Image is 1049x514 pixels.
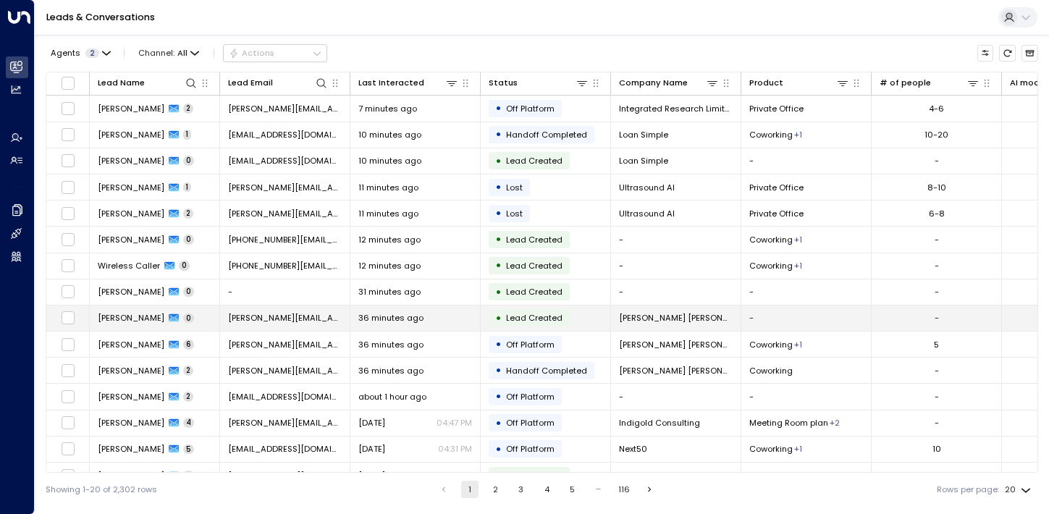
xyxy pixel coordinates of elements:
span: Refresh [999,45,1016,62]
button: Customize [977,45,994,62]
span: Agents [51,49,80,57]
span: Yesterday [358,417,385,429]
span: Toggle select row [61,206,75,221]
div: 8-10 [927,182,946,193]
div: Product [749,76,849,90]
span: Coworking [749,234,793,245]
span: detra.mcrae@troutman.com [228,339,342,350]
button: page 1 [461,481,479,498]
span: 2 [85,49,99,58]
span: Toggle select all [61,76,75,90]
button: Actions [223,44,327,62]
span: Troutman Pepper Locke [619,312,733,324]
span: Lost [506,208,523,219]
span: pkaldes@next50foundation.org [228,443,342,455]
span: Integrated Research Limited [619,103,733,114]
span: Off Platform [506,103,555,114]
span: Toggle select row [61,337,75,352]
div: Lead Email [228,76,273,90]
button: Go to next page [641,481,659,498]
span: Handoff Completed [506,365,587,376]
div: 6-8 [929,208,945,219]
span: Crystal Morgan [98,391,164,403]
span: Sidney Dixon [98,234,164,245]
span: Jason Dozois [98,129,164,140]
span: 36 minutes ago [358,312,424,324]
div: - [935,470,939,481]
div: • [495,308,502,328]
span: 0 [183,235,194,245]
span: Leah Calahan [98,208,164,219]
span: Lead Created [506,260,563,271]
div: 10 [932,443,941,455]
span: christina.bowrey@ir.com [228,103,342,114]
span: Off Platform [506,417,555,429]
span: Loan Simple [619,129,668,140]
div: Lead Name [98,76,145,90]
span: Troutman Pepper Locke [619,339,733,350]
span: Coworking [749,443,793,455]
td: - [220,279,350,305]
span: 7049989902@call.com [228,234,342,245]
div: - [935,365,939,376]
button: Go to page 3 [513,481,530,498]
span: 4 [183,418,194,428]
span: Ultrasound AI [619,182,675,193]
span: 36 minutes ago [358,339,424,350]
span: 11 minutes ago [358,208,418,219]
span: Off Platform [506,443,555,455]
span: Sep 16, 2025 [358,470,385,481]
span: Detra McRae [98,365,164,376]
span: Toggle select row [61,363,75,378]
div: Meeting Rooms,Private Office [830,417,840,429]
div: - [935,417,939,429]
div: Private Office [794,260,802,271]
span: 0 [183,287,194,297]
span: Toggle select row [61,468,75,483]
span: Loan Simple [619,155,668,167]
p: 06:38 PM [434,470,472,481]
span: jdozois@loansimple.com [228,129,342,140]
div: - [935,312,939,324]
span: All [177,49,188,58]
span: Lead Created [506,234,563,245]
span: 12 minutes ago [358,260,421,271]
div: • [495,439,502,459]
span: 0 [183,471,194,481]
span: 2 [183,392,193,402]
div: - [935,286,939,298]
div: Private Office [794,339,802,350]
div: Private Office [794,129,802,140]
td: - [611,279,741,305]
div: Company Name [619,76,688,90]
p: 04:47 PM [437,417,472,429]
nav: pagination navigation [434,481,660,498]
a: Leads & Conversations [46,11,155,23]
span: Toggle select row [61,285,75,299]
div: • [495,387,502,406]
td: - [611,227,741,252]
span: Peter Kaldes [98,470,164,481]
span: Ultrasound AI [619,208,675,219]
span: 2 [183,366,193,376]
div: 10-20 [924,129,948,140]
span: 0 [183,156,194,166]
td: - [611,384,741,409]
div: • [495,125,502,144]
span: 5 [183,445,194,455]
div: • [495,151,502,171]
div: 5 [934,339,939,350]
div: Meeting Rooms [794,443,802,455]
span: Wireless Caller [98,260,160,271]
span: about 1 hour ago [358,391,426,403]
span: 7 minutes ago [358,103,417,114]
div: 20 [1005,481,1034,499]
span: Toggle select row [61,153,75,168]
div: Status [489,76,589,90]
span: Toggle select row [61,101,75,116]
span: 11 minutes ago [358,182,418,193]
span: Toggle select row [61,416,75,430]
td: - [741,279,872,305]
div: - [935,391,939,403]
span: Lead Created [506,312,563,324]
